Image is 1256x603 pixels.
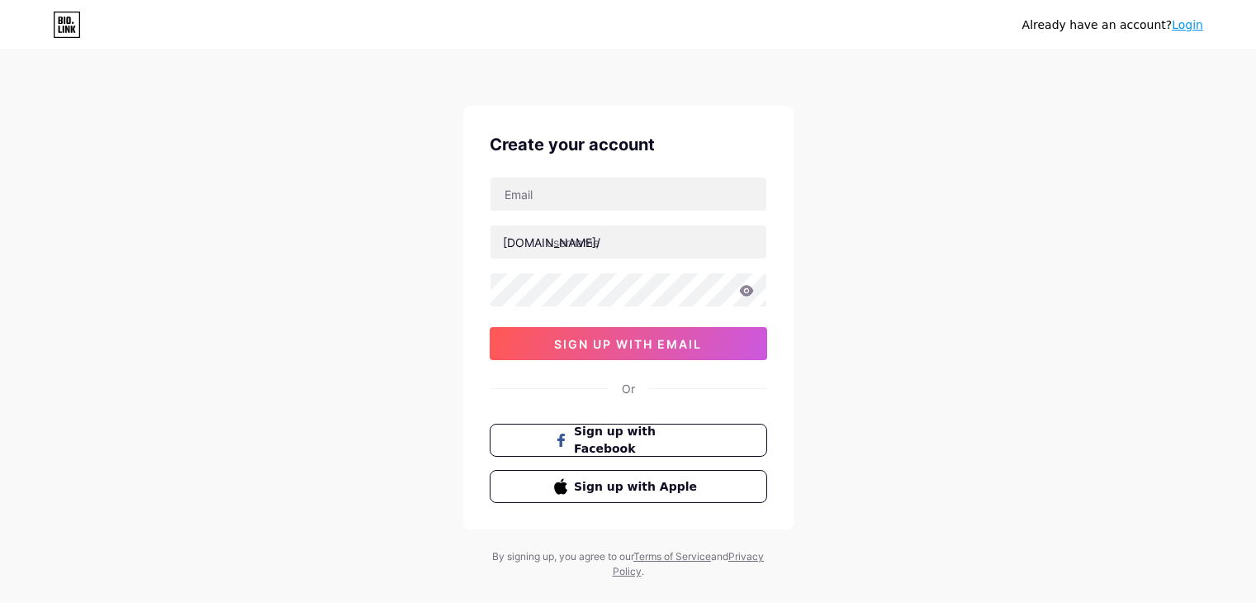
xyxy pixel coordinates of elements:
span: Sign up with Facebook [574,423,702,458]
div: [DOMAIN_NAME]/ [503,234,600,251]
button: Sign up with Apple [490,470,767,503]
div: Create your account [490,132,767,157]
button: sign up with email [490,327,767,360]
span: Sign up with Apple [574,478,702,496]
div: Or [622,380,635,397]
a: Terms of Service [633,550,711,563]
input: username [491,226,766,259]
div: Already have an account? [1022,17,1203,34]
div: By signing up, you agree to our and . [488,549,769,579]
button: Sign up with Facebook [490,424,767,457]
a: Login [1172,18,1203,31]
input: Email [491,178,766,211]
span: sign up with email [554,337,702,351]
